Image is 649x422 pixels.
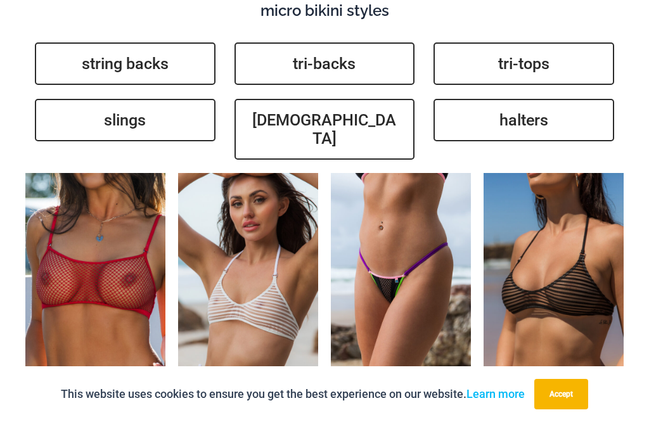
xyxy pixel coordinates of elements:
a: Tide Lines White 350 Halter Top 01Tide Lines White 350 Halter Top 480 MicroTide Lines White 350 H... [178,173,318,383]
img: Summer Storm Red 332 Crop Top 01 [25,173,165,383]
a: Reckless Neon Crush Black Neon 466 Thong 01Reckless Neon Crush Black Neon 466 Thong 03Reckless Ne... [331,173,471,383]
a: string backs [35,42,215,85]
p: This website uses cookies to ensure you get the best experience on our website. [61,385,525,404]
a: [DEMOGRAPHIC_DATA] [235,99,415,160]
a: halters [434,99,614,141]
h4: micro bikini styles [25,2,624,20]
img: Tide Lines White 350 Halter Top 01 [178,173,318,383]
a: Learn more [466,387,525,400]
img: Reckless Neon Crush Black Neon 466 Thong 01 [331,173,471,383]
a: slings [35,99,215,141]
a: tri-tops [434,42,614,85]
a: tri-backs [235,42,415,85]
a: Tide Lines Black 350 Halter Top 01Tide Lines Black 350 Halter Top 480 Micro 01Tide Lines Black 35... [484,173,624,383]
button: Accept [534,379,588,409]
a: Summer Storm Red 332 Crop Top 01Summer Storm Red 332 Crop Top 449 Thong 03Summer Storm Red 332 Cr... [25,173,165,383]
img: Tide Lines Black 350 Halter Top 01 [484,173,624,383]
